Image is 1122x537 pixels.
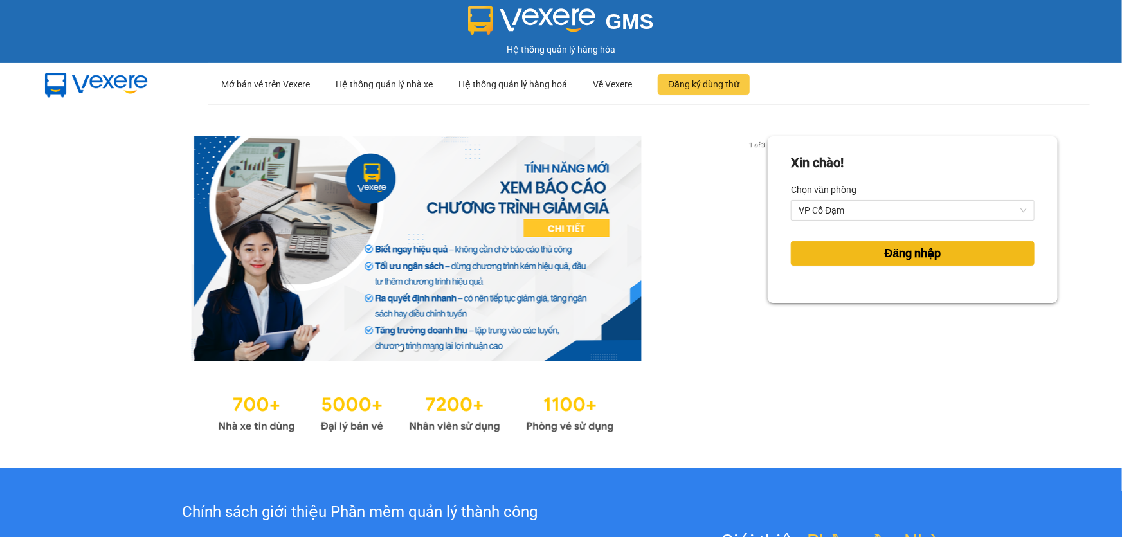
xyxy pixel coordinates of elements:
div: Hệ thống quản lý hàng hoá [458,64,567,105]
div: Về Vexere [593,64,632,105]
li: slide item 2 [413,346,419,351]
span: VP Cổ Đạm [799,201,1027,220]
img: mbUUG5Q.png [32,63,161,105]
p: 1 of 3 [745,136,768,153]
img: logo 2 [468,6,595,35]
button: Đăng ký dùng thử [658,74,750,95]
span: Đăng nhập [885,244,941,262]
div: Hệ thống quản lý hàng hóa [3,42,1119,57]
span: Đăng ký dùng thử [668,77,739,91]
button: previous slide / item [64,136,82,361]
button: Đăng nhập [791,241,1035,266]
button: next slide / item [750,136,768,361]
div: Hệ thống quản lý nhà xe [336,64,433,105]
a: GMS [468,19,654,30]
div: Mở bán vé trên Vexere [221,64,310,105]
label: Chọn văn phòng [791,179,856,200]
img: Statistics.png [218,387,614,436]
div: Xin chào! [791,153,844,173]
li: slide item 1 [398,346,403,351]
li: slide item 3 [429,346,434,351]
span: GMS [606,10,654,33]
div: Chính sách giới thiệu Phần mềm quản lý thành công [78,500,641,525]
